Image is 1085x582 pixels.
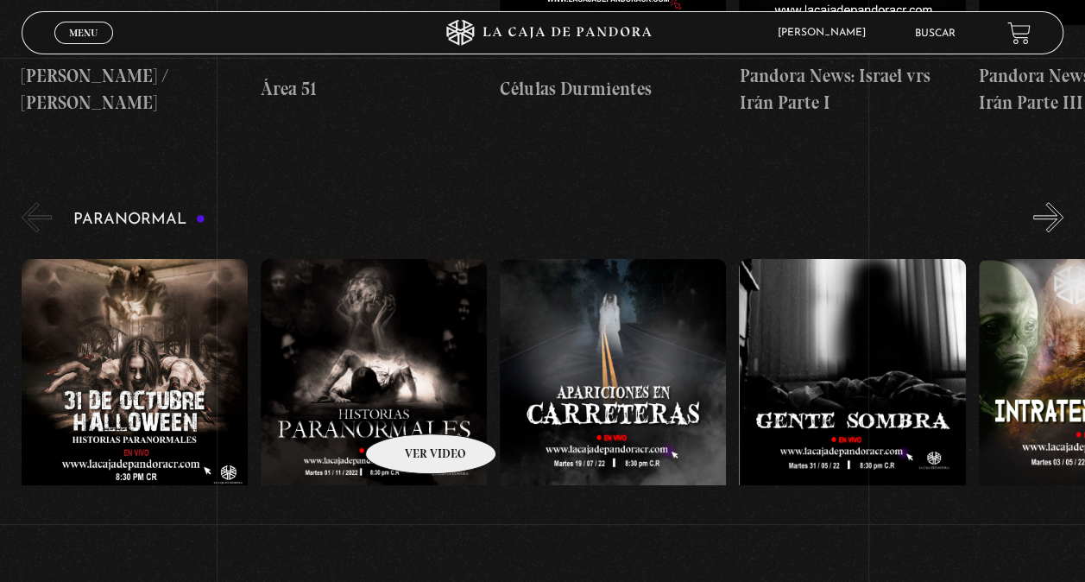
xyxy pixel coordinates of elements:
a: Buscar [915,28,956,39]
button: Next [1033,202,1063,232]
a: View your shopping cart [1007,22,1031,45]
h4: Área 51 [261,75,487,103]
h4: [PERSON_NAME] / [PERSON_NAME] [22,62,248,117]
span: Menu [69,28,98,38]
h4: Pandora News: Israel vrs Irán Parte I [739,62,965,117]
h4: Células Durmientes [500,75,726,103]
h3: Paranormal [73,212,205,228]
button: Previous [22,202,52,232]
span: Cerrar [64,42,104,54]
span: [PERSON_NAME] [768,28,882,38]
